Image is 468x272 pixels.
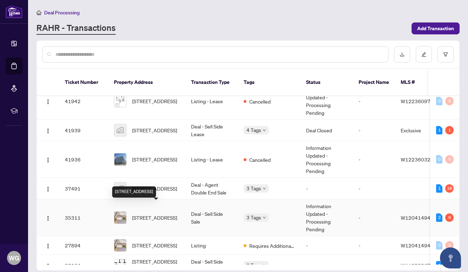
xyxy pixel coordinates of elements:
span: [STREET_ADDRESS] [132,241,177,249]
img: Logo [45,215,51,221]
td: 41939 [59,120,108,141]
td: - [353,120,395,141]
span: home [36,10,41,15]
div: 6 [445,213,454,222]
button: Open asap [440,247,461,268]
span: Cancelled [249,98,271,105]
div: 2 [436,213,442,222]
span: Requires Additional Docs [249,242,295,250]
button: filter [438,46,454,62]
td: 37491 [59,178,108,199]
div: 1 [436,126,442,134]
img: thumbnail-img [114,239,126,251]
div: 0 [436,97,442,105]
button: Logo [42,240,54,251]
td: Information Updated - Processing Pending [300,199,353,236]
td: Deal - Agent Double End Sale [185,178,238,199]
th: Project Name [353,69,395,96]
img: thumbnail-img [114,183,126,194]
td: Listing - Lease [185,83,238,120]
button: Logo [42,212,54,223]
img: Logo [45,128,51,134]
div: 0 [445,241,454,250]
td: Deal - Sell Side Lease [185,120,238,141]
img: Logo [45,243,51,249]
span: 4 Tags [246,126,261,134]
span: filter [443,52,448,57]
td: - [353,199,395,236]
span: W12041494 [401,242,430,248]
span: [STREET_ADDRESS] [132,97,177,105]
td: Deal Closed [300,120,353,141]
button: Logo [42,95,54,107]
td: - [353,141,395,178]
th: Transaction Type [185,69,238,96]
td: Deal - Sell Side Sale [185,199,238,236]
img: logo [6,5,22,18]
th: MLS # [395,69,437,96]
span: down [263,128,266,132]
td: - [353,236,395,255]
button: Logo [42,183,54,194]
div: 0 [445,155,454,164]
td: - [300,236,353,255]
span: Deal Processing [44,9,80,16]
img: Logo [45,99,51,105]
td: 41942 [59,83,108,120]
button: Add Transaction [412,22,460,34]
td: 41936 [59,141,108,178]
td: 35311 [59,199,108,236]
span: W12041494 [401,214,430,221]
div: [STREET_ADDRESS] [112,186,156,198]
button: edit [416,46,432,62]
span: down [263,216,266,219]
button: Logo [42,154,54,165]
div: 18 [445,184,454,193]
span: W12236032 [401,156,430,162]
span: Cancelled [249,156,271,164]
td: Listing - Lease [185,141,238,178]
button: download [394,46,410,62]
td: Listing [185,236,238,255]
span: WG [9,253,19,263]
span: Exclusive [401,127,421,133]
span: Add Transaction [417,23,454,34]
button: Logo [42,260,54,271]
img: Logo [45,157,51,163]
th: Property Address [108,69,185,96]
td: - [353,83,395,120]
div: 0 [445,97,454,105]
button: Logo [42,125,54,136]
span: W11899367 [401,262,430,268]
a: RAHR - Transactions [36,22,116,35]
th: Tags [238,69,300,96]
img: thumbnail-img [114,153,126,165]
span: [STREET_ADDRESS] [132,126,177,134]
div: 1 [436,184,442,193]
td: Information Updated - Processing Pending [300,141,353,178]
td: - [353,178,395,199]
td: 27894 [59,236,108,255]
span: 3 Tags [246,184,261,192]
span: download [400,52,405,57]
img: thumbnail-img [114,124,126,136]
img: thumbnail-img [114,259,126,271]
span: down [263,264,266,267]
div: 0 [436,155,442,164]
td: - [300,178,353,199]
span: 3 Tags [246,261,261,269]
span: [STREET_ADDRESS] [132,185,177,192]
span: down [263,187,266,190]
div: 1 [436,261,442,270]
th: Status [300,69,353,96]
span: [STREET_ADDRESS] [132,155,177,163]
div: 1 [445,126,454,134]
span: edit [421,52,426,57]
span: [STREET_ADDRESS] [132,214,177,221]
td: Information Updated - Processing Pending [300,83,353,120]
img: thumbnail-img [114,212,126,224]
div: 0 [436,241,442,250]
img: Logo [45,263,51,269]
span: 3 Tags [246,213,261,221]
img: Logo [45,186,51,192]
